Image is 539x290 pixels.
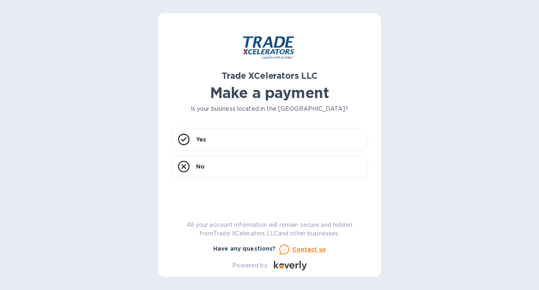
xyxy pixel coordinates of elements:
p: Is your business located in the [GEOGRAPHIC_DATA]? [171,105,368,113]
p: Powered by [232,261,267,270]
h1: Make a payment [171,84,368,101]
b: Trade XCelerators LLC [222,71,317,81]
p: No [196,162,205,171]
p: All your account information will remain secure and hidden from Trade XCelerators LLC and other b... [171,221,368,238]
u: Contact us [292,246,326,253]
b: Have any questions? [213,245,276,252]
p: Yes [196,135,206,144]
